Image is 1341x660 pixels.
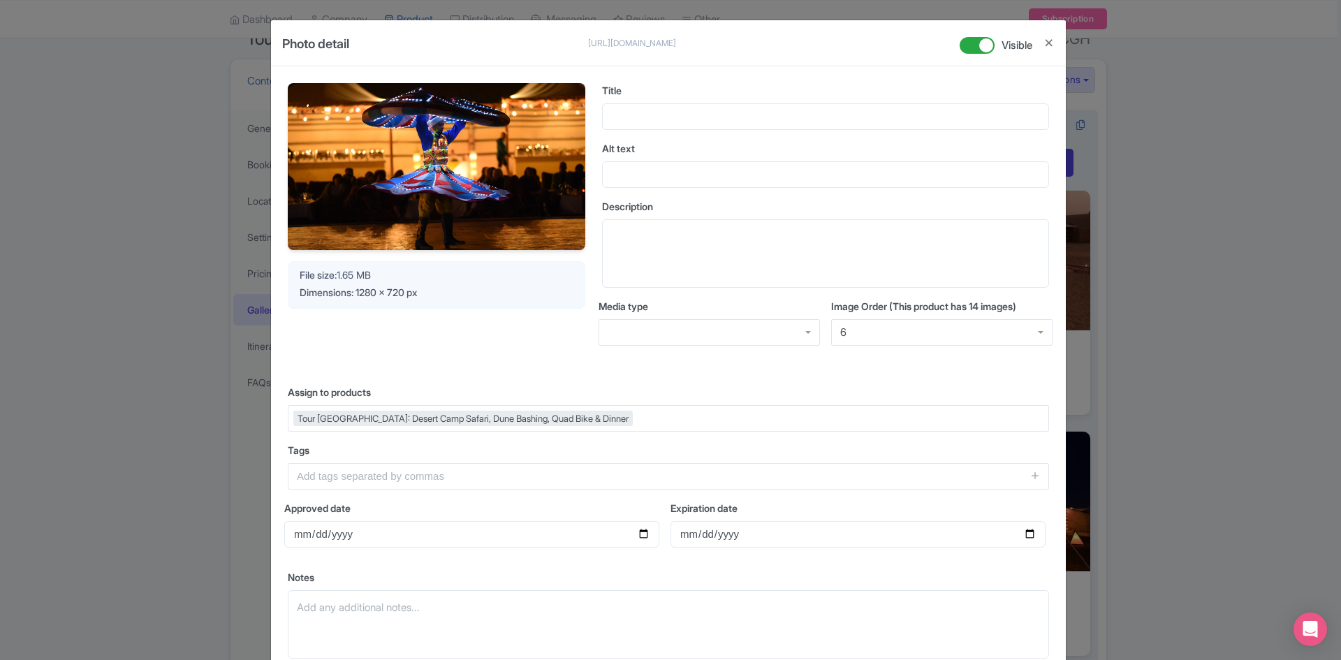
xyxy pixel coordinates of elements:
span: Image Order (This product has 14 images) [831,300,1016,312]
span: Visible [1002,38,1032,54]
span: Alt text [602,142,635,154]
span: Title [602,85,622,96]
div: Open Intercom Messenger [1294,613,1327,646]
input: Add tags separated by commas [288,463,1049,490]
span: Tags [288,444,309,456]
div: Tour [GEOGRAPHIC_DATA]: Desert Camp Safari, Dune Bashing, Quad Bike & Dinner [293,411,633,426]
span: Description [602,200,653,212]
div: 1.65 MB [300,267,573,282]
span: Dimensions: 1280 x 720 px [300,286,417,298]
span: File size: [300,269,337,281]
span: Media type [599,300,648,312]
span: Notes [288,571,314,583]
h4: Photo detail [282,34,349,66]
button: Close [1043,34,1055,52]
img: odxgqpdaflju1mxdgpp8.png [288,83,585,251]
span: Assign to products [288,386,371,398]
span: Approved date [284,502,351,514]
div: 6 [840,326,847,339]
span: Expiration date [670,502,738,514]
p: [URL][DOMAIN_NAME] [588,37,721,50]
